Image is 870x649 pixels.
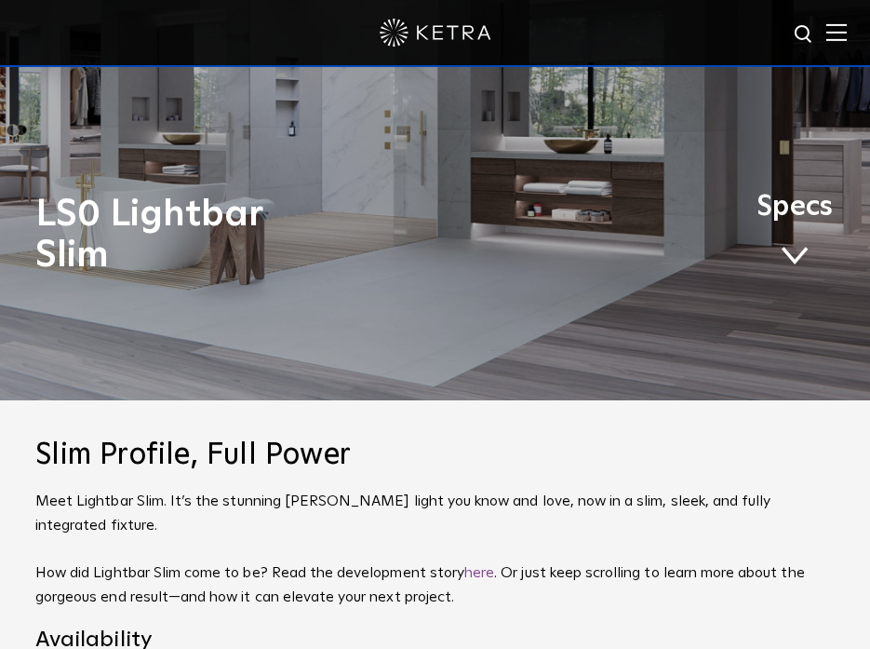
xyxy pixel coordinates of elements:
[464,565,494,580] a: here
[35,490,835,609] p: Meet Lightbar Slim. It’s the stunning [PERSON_NAME] light you know and love, now in a slim, sleek...
[380,19,491,47] img: ketra-logo-2019-white
[826,23,847,41] img: Hamburger%20Nav.svg
[793,23,816,47] img: search icon
[35,438,835,473] h2: Slim Profile, Full Power
[756,196,833,220] span: Specs
[35,194,561,276] h1: LS0 Lightbar Slim
[756,204,833,271] a: Specs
